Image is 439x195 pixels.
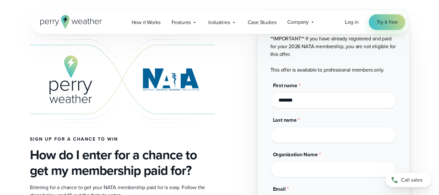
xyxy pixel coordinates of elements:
a: Log in [345,18,358,26]
a: How it Works [126,16,166,29]
span: Company [287,18,309,26]
span: Last name [273,116,297,124]
h4: Sign up for a chance to win [30,137,214,142]
a: Try it free [369,14,405,30]
span: First name [273,82,297,89]
span: How it Works [132,19,161,26]
div: **IMPORTANT** If you have already registered and paid for your 2026 NATA membership, you are not ... [270,17,396,74]
span: Try it free [377,18,397,26]
span: Email [273,185,286,193]
span: Industries [208,19,230,26]
h3: How do I enter for a chance to get my membership paid for? [30,147,214,178]
a: Call sales [386,173,431,187]
span: Organization Name [273,151,318,158]
a: Case Studies [242,16,282,29]
span: Case Studies [248,19,277,26]
span: Features [172,19,191,26]
span: Call sales [401,176,422,184]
